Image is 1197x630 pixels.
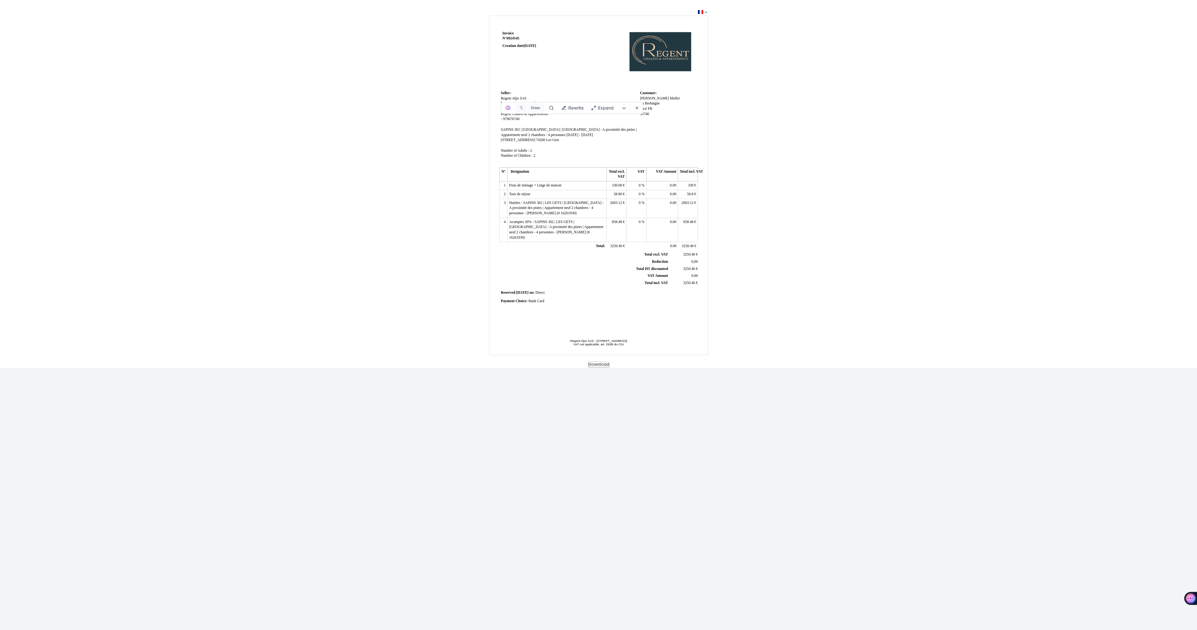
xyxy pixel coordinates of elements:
span: 58.8 [687,192,693,196]
span: Regent Alps SAS [501,96,527,100]
span: Chalets & Appartements [512,112,548,116]
span: 2003.12 [682,201,694,205]
span: Total excl. VAT [644,252,668,257]
span: 3250.40 [610,244,622,248]
span: 0 [639,201,641,205]
span: 330.00 [612,183,622,187]
span: 0.00 [670,244,676,248]
span: 58.80 [614,192,622,196]
td: 4 [499,218,507,242]
td: € [669,279,699,287]
span: 0.00 [670,192,676,196]
td: € [606,242,626,251]
td: 2 [499,190,507,199]
td: % [627,218,646,242]
span: 858.48 [612,220,622,224]
span: SAPINS 302 | [GEOGRAPHIC_DATA] | [GEOGRAPHIC_DATA] - A proximité des pistes | Appartement neuf 2 ... [501,128,637,137]
td: € [606,218,626,242]
span: Number of Children : [501,154,533,158]
td: € [606,181,626,190]
span: 3250.40 [682,244,694,248]
span: Total HT discounted [636,267,668,271]
span: Muller [670,96,680,100]
span: 0 [639,192,641,196]
td: % [627,190,646,199]
th: VAT [627,167,646,181]
span: Total: [596,244,605,248]
span: 3250.40 [683,267,695,271]
span: 3250.40 [683,281,695,285]
span: 330 [688,183,694,187]
span: 0 [639,183,641,187]
span: 3250.40 [683,252,695,257]
th: VAT Amount [646,167,678,181]
span: Les Gets [546,138,559,142]
span: 2 [533,154,535,158]
span: [DATE] - [DATE] [566,133,593,137]
span: Customer: [640,91,657,95]
span: Invoice [503,31,514,35]
strong: Creation date [503,44,536,48]
span: - [501,117,502,121]
td: € [669,265,699,272]
span: Seller: [501,91,511,95]
span: 6924545 [507,36,519,40]
span: 2003.12 [610,201,622,205]
td: € [606,190,626,199]
span: [STREET_ADDRESS] [501,101,535,105]
th: Total excl. VAT [606,167,626,181]
td: % [627,181,646,190]
span: Frais de ménage + Linge de maison [509,183,561,187]
td: € [678,218,698,242]
span: Bank Card [529,299,544,303]
td: € [678,199,698,218]
span: Number of Adults : [501,149,529,153]
td: € [678,242,698,251]
th: Total incl. VAT [678,167,698,181]
span: Acomptes 30% - SAPINS 302 | LES GETS | [GEOGRAPHIC_DATA] - A proximité des pistes | Appartement n... [509,220,603,240]
td: % [627,199,646,218]
span: 0.00 [691,274,698,278]
span: 0.00 [670,201,676,205]
span: VAT not applicable, art. 293B du CGI [574,343,624,346]
span: Taxe de séjour [509,192,530,196]
span: 0.00 [670,220,676,224]
span: Pacé [640,107,647,111]
span: on: [529,291,534,295]
span: 2 [530,149,532,153]
span: 35740 [640,112,649,116]
td: € [606,199,626,218]
span: 74260 [536,138,545,142]
span: Total incl. VAT [645,281,668,285]
span: FR [648,107,652,111]
span: La Brehaigne [640,101,660,105]
span: Payment Choice: [501,299,528,303]
span: 0 [639,220,641,224]
span: Direct [535,291,544,295]
span: Nuitées - SAPINS 302 | LES GETS | [GEOGRAPHIC_DATA] - A proximité des pistes | Appartement neuf 2... [509,201,603,215]
span: Regent Alps SAS - [STREET_ADDRESS] [570,339,627,343]
span: VAT Amount [648,274,668,278]
td: 1 [499,181,507,190]
strong: N° [503,36,577,41]
span: [DATE] [516,291,529,295]
td: € [678,190,698,199]
span: 979676749 [503,117,519,121]
td: 3 [499,199,507,218]
span: [PERSON_NAME] [640,96,669,100]
span: [STREET_ADDRESS] [501,138,535,142]
td: € [669,251,699,258]
img: logo [627,31,696,78]
span: [DATE] [524,44,536,48]
button: Download [588,361,610,368]
td: € [678,181,698,190]
th: N° [499,167,507,181]
span: 0.00 [670,183,676,187]
span: Reduction [652,260,668,264]
span: 858.48 [684,220,694,224]
span: Regent [501,112,511,116]
span: 0,00 [691,260,698,264]
span: Reserved [501,291,515,295]
th: Designation [507,167,606,181]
